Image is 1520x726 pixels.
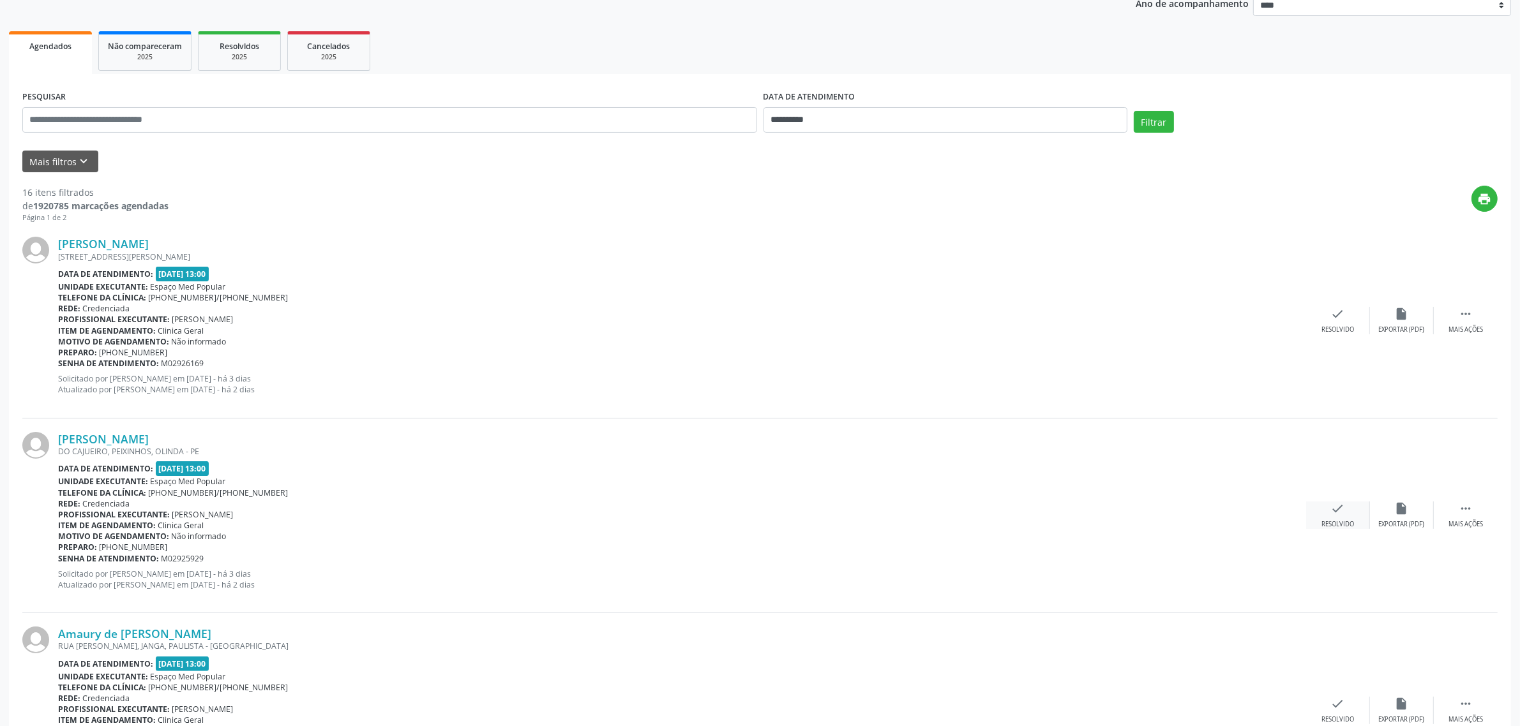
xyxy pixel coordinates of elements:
[297,52,361,62] div: 2025
[100,347,168,358] span: [PHONE_NUMBER]
[58,626,211,641] a: Amaury de [PERSON_NAME]
[158,520,204,531] span: Clinica Geral
[58,303,80,314] b: Rede:
[1478,192,1492,206] i: print
[1331,307,1345,321] i: check
[1331,501,1345,515] i: check
[58,715,156,725] b: Item de agendamento:
[58,531,169,542] b: Motivo de agendamento:
[172,704,234,715] span: [PERSON_NAME]
[1471,186,1498,212] button: print
[58,446,1306,457] div: DO CAJUEIRO, PEIXINHOS, OLINDA - PE
[172,509,234,520] span: [PERSON_NAME]
[108,52,182,62] div: 2025
[22,199,169,212] div: de
[58,281,148,292] b: Unidade executante:
[58,336,169,347] b: Motivo de agendamento:
[1459,501,1473,515] i: 
[22,186,169,199] div: 16 itens filtrados
[1331,697,1345,711] i: check
[308,41,350,52] span: Cancelados
[58,671,148,682] b: Unidade executante:
[151,476,226,487] span: Espaço Med Popular
[77,154,91,168] i: keyboard_arrow_down
[58,251,1306,262] div: [STREET_ADDRESS][PERSON_NAME]
[1459,697,1473,711] i: 
[1395,501,1409,515] i: insert_drive_file
[162,553,204,564] span: M02925929
[58,693,80,704] b: Rede:
[58,358,159,369] b: Senha de atendimento:
[58,325,156,336] b: Item de agendamento:
[22,626,49,653] img: img
[1449,715,1483,724] div: Mais ações
[58,269,153,279] b: Data de atendimento:
[156,656,209,671] span: [DATE] 13:00
[58,347,97,358] b: Preparo:
[1379,520,1425,529] div: Exportar (PDF)
[1395,307,1409,321] i: insert_drive_file
[58,658,153,669] b: Data de atendimento:
[149,682,289,693] span: [PHONE_NUMBER]/[PHONE_NUMBER]
[29,41,71,52] span: Agendados
[100,542,168,552] span: [PHONE_NUMBER]
[58,568,1306,590] p: Solicitado por [PERSON_NAME] em [DATE] - há 3 dias Atualizado por [PERSON_NAME] em [DATE] - há 2 ...
[22,212,169,223] div: Página 1 de 2
[58,314,170,325] b: Profissional executante:
[158,715,204,725] span: Clinica Geral
[58,641,1306,651] div: RUA [PERSON_NAME], JANGA, PAULISTA - [GEOGRAPHIC_DATA]
[58,292,146,303] b: Telefone da clínica:
[207,52,271,62] div: 2025
[58,476,148,487] b: Unidade executante:
[149,487,289,498] span: [PHONE_NUMBER]/[PHONE_NUMBER]
[1321,520,1354,529] div: Resolvido
[22,432,49,459] img: img
[58,520,156,531] b: Item de agendamento:
[22,87,66,107] label: PESQUISAR
[1449,520,1483,529] div: Mais ações
[58,487,146,498] b: Telefone da clínica:
[156,267,209,281] span: [DATE] 13:00
[58,373,1306,395] p: Solicitado por [PERSON_NAME] em [DATE] - há 3 dias Atualizado por [PERSON_NAME] em [DATE] - há 2 ...
[158,325,204,336] span: Clinica Geral
[58,682,146,693] b: Telefone da clínica:
[220,41,259,52] span: Resolvidos
[1321,715,1354,724] div: Resolvido
[83,498,130,509] span: Credenciada
[1321,325,1354,334] div: Resolvido
[58,463,153,474] b: Data de atendimento:
[58,498,80,509] b: Rede:
[58,704,170,715] b: Profissional executante:
[172,314,234,325] span: [PERSON_NAME]
[156,461,209,476] span: [DATE] 13:00
[1379,715,1425,724] div: Exportar (PDF)
[172,336,227,347] span: Não informado
[108,41,182,52] span: Não compareceram
[58,509,170,520] b: Profissional executante:
[1449,325,1483,334] div: Mais ações
[162,358,204,369] span: M02926169
[58,432,149,446] a: [PERSON_NAME]
[764,87,855,107] label: DATA DE ATENDIMENTO
[1379,325,1425,334] div: Exportar (PDF)
[58,553,159,564] b: Senha de atendimento:
[1459,307,1473,321] i: 
[83,693,130,704] span: Credenciada
[1395,697,1409,711] i: insert_drive_file
[22,151,98,173] button: Mais filtroskeyboard_arrow_down
[83,303,130,314] span: Credenciada
[22,237,49,263] img: img
[58,237,149,251] a: [PERSON_NAME]
[149,292,289,303] span: [PHONE_NUMBER]/[PHONE_NUMBER]
[58,542,97,552] b: Preparo:
[151,671,226,682] span: Espaço Med Popular
[33,200,169,212] strong: 1920785 marcações agendadas
[172,531,227,542] span: Não informado
[151,281,226,292] span: Espaço Med Popular
[1134,111,1174,133] button: Filtrar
